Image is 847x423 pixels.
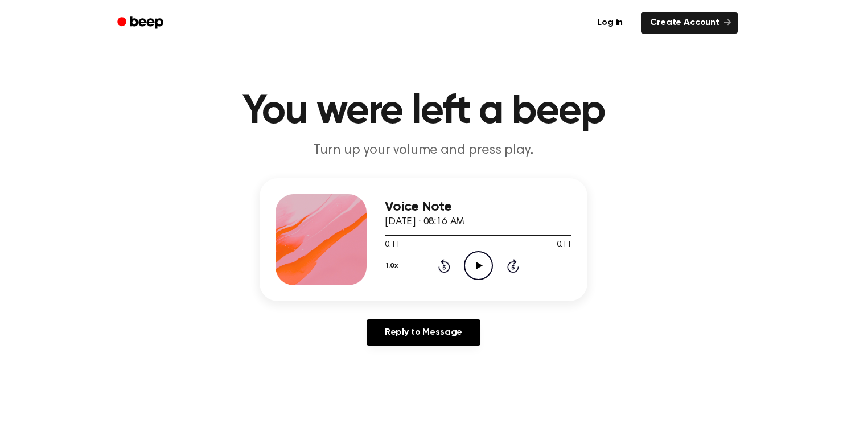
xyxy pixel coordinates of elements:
h1: You were left a beep [132,91,715,132]
a: Reply to Message [367,319,480,346]
span: 0:11 [385,239,400,251]
span: [DATE] · 08:16 AM [385,217,464,227]
a: Beep [109,12,174,34]
a: Log in [586,10,634,36]
p: Turn up your volume and press play. [205,141,642,160]
span: 0:11 [557,239,571,251]
button: 1.0x [385,256,402,276]
h3: Voice Note [385,199,571,215]
a: Create Account [641,12,738,34]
